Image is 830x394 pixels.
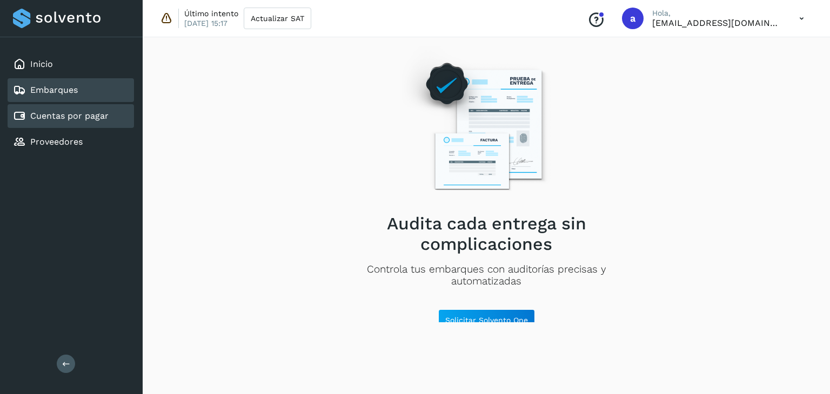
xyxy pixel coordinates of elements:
a: Embarques [30,85,78,95]
div: Proveedores [8,130,134,154]
a: Inicio [30,59,53,69]
p: administracionmx@inclusivelogistics1.com [652,18,782,28]
div: Inicio [8,52,134,76]
div: Embarques [8,78,134,102]
div: Cuentas por pagar [8,104,134,128]
button: Solicitar Solvento One [438,309,535,331]
span: Actualizar SAT [251,15,304,22]
p: Controla tus embarques con auditorías precisas y automatizadas [332,263,640,288]
p: Último intento [184,9,238,18]
span: Solicitar Solvento One [445,316,528,324]
button: Actualizar SAT [244,8,311,29]
p: [DATE] 15:17 [184,18,227,28]
img: Empty state image [393,46,580,205]
a: Cuentas por pagar [30,111,109,121]
a: Proveedores [30,137,83,147]
p: Hola, [652,9,782,18]
h2: Audita cada entrega sin complicaciones [332,213,640,255]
